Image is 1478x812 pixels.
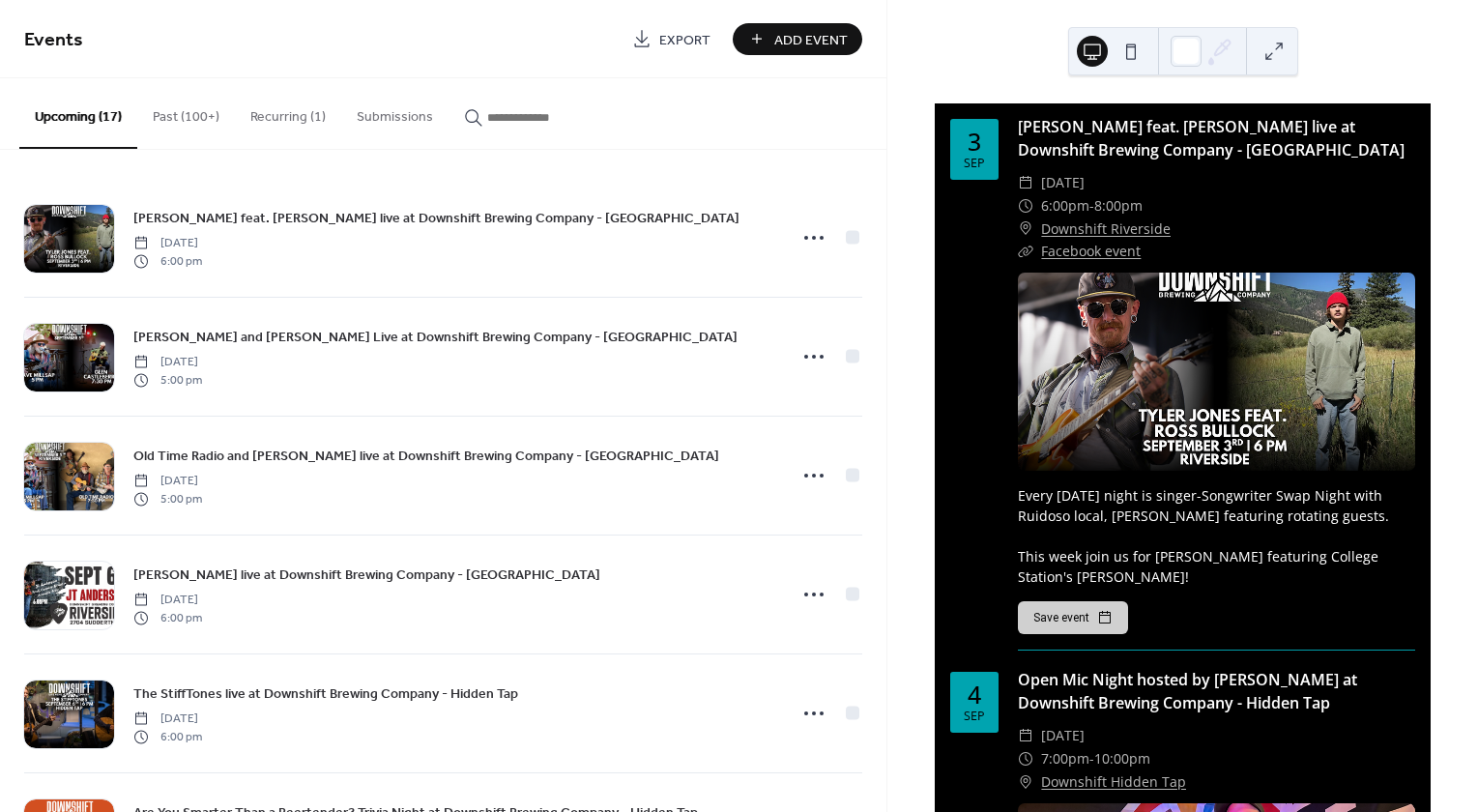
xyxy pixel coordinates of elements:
[133,354,202,371] span: [DATE]
[1041,724,1085,747] span: [DATE]
[133,207,739,229] a: [PERSON_NAME] feat. [PERSON_NAME] live at Downshift Brewing Company - [GEOGRAPHIC_DATA]
[133,684,518,705] span: The StiffTones live at Downshift Brewing Company - Hidden Tap
[133,371,202,389] span: 5:00 pm
[133,252,202,270] span: 6:00 pm
[133,445,719,467] a: Old Time Radio and [PERSON_NAME] live at Downshift Brewing Company - [GEOGRAPHIC_DATA]
[133,328,738,348] span: [PERSON_NAME] and [PERSON_NAME] Live at Downshift Brewing Company - [GEOGRAPHIC_DATA]
[19,78,137,149] button: Upcoming (17)
[1018,194,1033,217] div: ​
[133,490,202,507] span: 5:00 pm
[1041,171,1085,194] span: [DATE]
[1018,724,1033,747] div: ​
[133,592,202,609] span: [DATE]
[618,23,725,55] a: Export
[133,473,202,490] span: [DATE]
[133,728,202,745] span: 6:00 pm
[1018,601,1128,634] button: Save event
[133,326,738,348] a: [PERSON_NAME] and [PERSON_NAME] Live at Downshift Brewing Company - [GEOGRAPHIC_DATA]
[968,682,981,707] div: 4
[235,78,341,147] button: Recurring (1)
[1041,217,1171,241] a: Downshift Riverside
[1089,194,1094,217] span: -
[133,682,518,705] a: The StiffTones live at Downshift Brewing Company - Hidden Tap
[968,130,981,154] div: 3
[1018,240,1033,263] div: ​
[133,710,202,728] span: [DATE]
[133,209,739,229] span: [PERSON_NAME] feat. [PERSON_NAME] live at Downshift Brewing Company - [GEOGRAPHIC_DATA]
[1018,116,1405,160] a: [PERSON_NAME] feat. [PERSON_NAME] live at Downshift Brewing Company - [GEOGRAPHIC_DATA]
[133,235,202,252] span: [DATE]
[133,564,600,586] a: [PERSON_NAME] live at Downshift Brewing Company - [GEOGRAPHIC_DATA]
[137,78,235,147] button: Past (100+)
[659,30,710,50] span: Export
[1018,668,1415,714] div: Open Mic Night hosted by [PERSON_NAME] at Downshift Brewing Company - Hidden Tap
[1018,485,1415,587] div: Every [DATE] night is singer-Songwriter Swap Night with Ruidoso local, [PERSON_NAME] featuring ro...
[733,23,862,55] button: Add Event
[1041,242,1141,260] a: Facebook event
[133,447,719,467] span: Old Time Radio and [PERSON_NAME] live at Downshift Brewing Company - [GEOGRAPHIC_DATA]
[1041,194,1089,217] span: 6:00pm
[1018,217,1033,241] div: ​
[1094,747,1150,770] span: 10:00pm
[774,30,848,50] span: Add Event
[1041,747,1089,770] span: 7:00pm
[341,78,449,147] button: Submissions
[964,158,985,170] div: Sep
[1018,770,1033,794] div: ​
[24,21,83,59] span: Events
[1094,194,1143,217] span: 8:00pm
[964,710,985,723] div: Sep
[1018,171,1033,194] div: ​
[1018,747,1033,770] div: ​
[1041,770,1186,794] a: Downshift Hidden Tap
[133,609,202,626] span: 6:00 pm
[133,565,600,586] span: [PERSON_NAME] live at Downshift Brewing Company - [GEOGRAPHIC_DATA]
[1089,747,1094,770] span: -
